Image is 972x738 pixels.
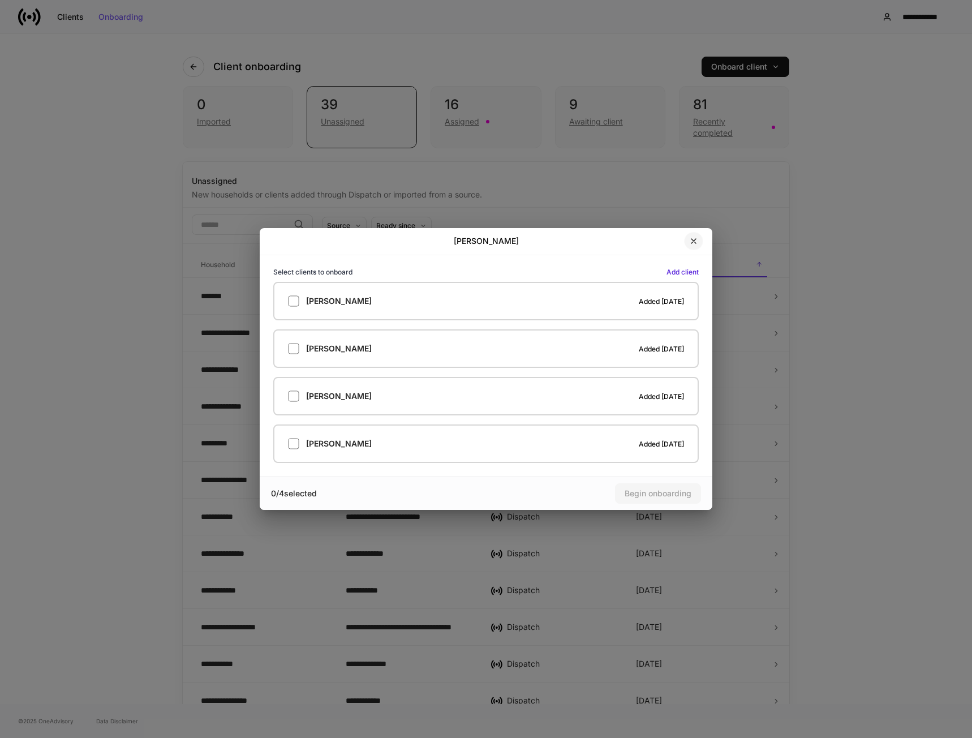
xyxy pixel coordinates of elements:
h6: Added [DATE] [639,439,684,449]
label: [PERSON_NAME]Added [DATE] [273,377,699,415]
h5: [PERSON_NAME] [306,295,372,307]
label: [PERSON_NAME]Added [DATE] [273,329,699,368]
h6: Added [DATE] [639,296,684,307]
h6: Select clients to onboard [273,267,352,277]
label: [PERSON_NAME]Added [DATE] [273,282,699,320]
div: 0 / 4 selected [271,488,486,499]
h5: [PERSON_NAME] [306,438,372,449]
h2: [PERSON_NAME] [454,235,519,247]
h6: Added [DATE] [639,391,684,402]
h6: Added [DATE] [639,344,684,354]
h5: [PERSON_NAME] [306,343,372,354]
button: Add client [666,269,699,276]
h5: [PERSON_NAME] [306,391,372,402]
label: [PERSON_NAME]Added [DATE] [273,424,699,463]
